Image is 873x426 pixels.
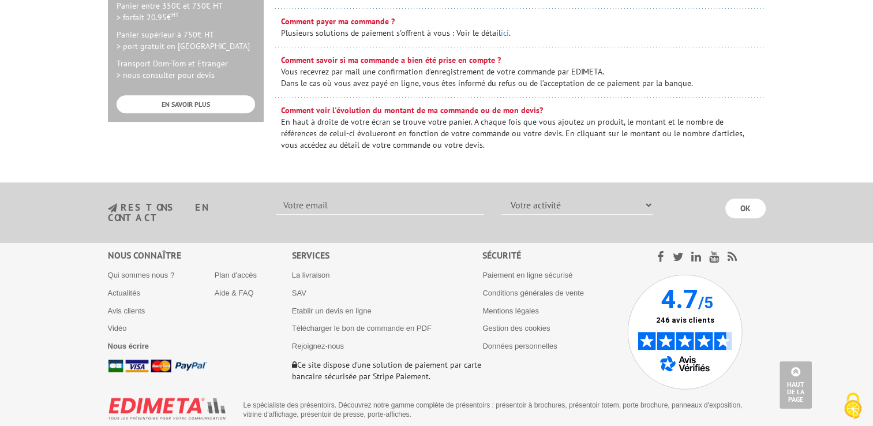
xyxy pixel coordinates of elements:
div: Sécurité [482,249,627,262]
p: Le spécialiste des présentoirs. Découvrez notre gamme complète de présentoirs : présentoir à broc... [243,401,757,419]
span: > forfait 20.95€ [117,12,179,23]
input: Votre email [276,195,484,215]
a: Avis clients [108,307,145,315]
a: Télécharger le bon de commande en PDF [292,324,432,332]
span: > nous consulter pour devis [117,70,215,80]
strong: Comment payer ma commande ? [281,16,395,27]
button: Cookies (fenêtre modale) [833,387,873,426]
a: Actualités [108,289,140,297]
a: Nous écrire [108,342,149,350]
a: Aide & FAQ [215,289,254,297]
strong: Comment savoir si ma commande a bien été prise en compte ? [281,55,501,65]
a: Plan d'accès [215,271,257,279]
td: En haut à droite de votre écran se trouve votre panier. A chaque fois que vous ajoutez un produit... [275,104,766,174]
a: Gestion des cookies [482,324,550,332]
div: Nous connaître [108,249,292,262]
a: SAV [292,289,306,297]
strong: Comment voir l'évolution du montant de ma commande ou de mon devis? [281,105,543,115]
a: Vidéo [108,324,127,332]
a: La livraison [292,271,330,279]
a: Conditions générales de vente [482,289,584,297]
a: Données personnelles [482,342,557,350]
p: Transport Dom-Tom et Etranger [117,58,255,81]
a: Haut de la page [780,361,812,409]
div: Services [292,249,483,262]
p: Panier supérieur à 750€ HT [117,29,255,52]
span: > port gratuit en [GEOGRAPHIC_DATA] [117,41,250,51]
a: ici [501,28,509,38]
img: Cookies (fenêtre modale) [838,391,867,420]
a: Rejoignez-nous [292,342,344,350]
a: Qui sommes nous ? [108,271,175,279]
input: OK [725,199,766,218]
a: Mentions légales [482,307,539,315]
a: Paiement en ligne sécurisé [482,271,572,279]
a: Etablir un devis en ligne [292,307,372,315]
td: Plusieurs solutions de paiement s'offrent à vous : Voir le détail . [275,16,766,54]
sup: HT [171,10,179,18]
a: EN SAVOIR PLUS [117,95,255,113]
img: Avis Vérifiés - 4.7 sur 5 - 246 avis clients [627,274,743,390]
td: Vous recevrez par mail une confirmation d’enregistrement de votre commande par EDIMETA. Dans le c... [275,54,766,104]
p: Ce site dispose d’une solution de paiement par carte bancaire sécurisée par Stripe Paiement. [292,359,483,382]
img: newsletter.jpg [108,203,117,213]
h3: restons en contact [108,203,260,223]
